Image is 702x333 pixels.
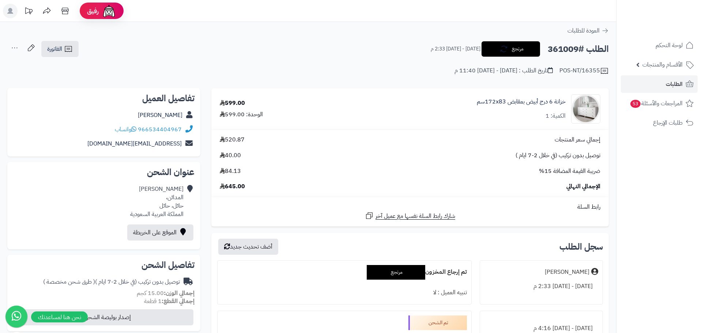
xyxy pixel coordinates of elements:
button: مرتجع [482,41,540,57]
div: تم الشحن [408,315,467,330]
span: لوحة التحكم [656,40,683,50]
a: واتساب [115,125,136,134]
img: 1746713443-1710267356-110115010046(2)-90x90.jpg [571,94,600,124]
span: الفاتورة [47,45,62,53]
div: 599.00 [220,99,245,107]
a: 966534404967 [138,125,182,134]
h3: سجل الطلب [559,242,603,251]
small: [DATE] - [DATE] 2:33 م [431,45,480,53]
div: رابط السلة [214,203,606,211]
div: [PERSON_NAME] المدائن، حائل، حائل المملكة العربية السعودية [130,185,184,218]
span: 40.00 [220,151,241,160]
span: المراجعات والأسئلة [630,98,683,109]
span: رفيق [87,7,99,15]
a: الفاتورة [41,41,79,57]
a: طلبات الإرجاع [621,114,698,132]
img: ai-face.png [102,4,116,18]
a: [PERSON_NAME] [138,111,182,120]
span: طلبات الإرجاع [653,118,683,128]
a: شارك رابط السلة نفسها مع عميل آخر [365,211,455,220]
span: 53 [630,99,641,108]
b: تم إرجاع المخزون [425,268,467,276]
div: الوحدة: 599.00 [220,110,263,119]
span: العودة للطلبات [567,26,600,35]
a: [EMAIL_ADDRESS][DOMAIN_NAME] [87,139,182,148]
span: إجمالي سعر المنتجات [555,136,600,144]
span: الإجمالي النهائي [566,182,600,191]
span: توصيل بدون تركيب (في خلال 2-7 ايام ) [516,151,600,160]
button: أضف تحديث جديد [218,239,278,255]
span: الأقسام والمنتجات [642,60,683,70]
small: 1 قطعة [144,297,195,306]
span: 520.87 [220,136,245,144]
div: تاريخ الطلب : [DATE] - [DATE] 11:40 م [454,67,553,75]
div: POS-NT/16355 [559,67,609,75]
h2: عنوان الشحن [13,168,195,177]
a: تحديثات المنصة [19,4,38,20]
h2: تفاصيل الشحن [13,261,195,269]
span: 84.13 [220,167,241,175]
div: [PERSON_NAME] [545,268,589,276]
span: شارك رابط السلة نفسها مع عميل آخر [375,212,455,220]
div: توصيل بدون تركيب (في خلال 2-7 ايام ) [43,278,180,286]
span: 645.00 [220,182,245,191]
a: الموقع على الخريطة [127,224,193,241]
div: [DATE] - [DATE] 2:33 م [484,279,598,294]
div: تنبيه العميل : لا [222,285,467,300]
div: مرتجع [367,265,425,280]
a: العودة للطلبات [567,26,609,35]
a: المراجعات والأسئلة53 [621,95,698,112]
img: logo-2.png [652,5,695,21]
a: خزانة 6 درج أبيض بمقابض 172x83سم [477,98,566,106]
button: إصدار بوليصة الشحن [12,309,193,325]
a: الطلبات [621,75,698,93]
div: الكمية: 1 [546,112,566,120]
a: لوحة التحكم [621,37,698,54]
h2: تفاصيل العميل [13,94,195,103]
h2: الطلب #361009 [548,42,609,57]
small: 15.00 كجم [137,289,195,298]
span: الطلبات [666,79,683,89]
strong: إجمالي القطع: [162,297,195,306]
strong: إجمالي الوزن: [164,289,195,298]
span: ضريبة القيمة المضافة 15% [539,167,600,175]
span: ( طرق شحن مخصصة ) [43,277,95,286]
